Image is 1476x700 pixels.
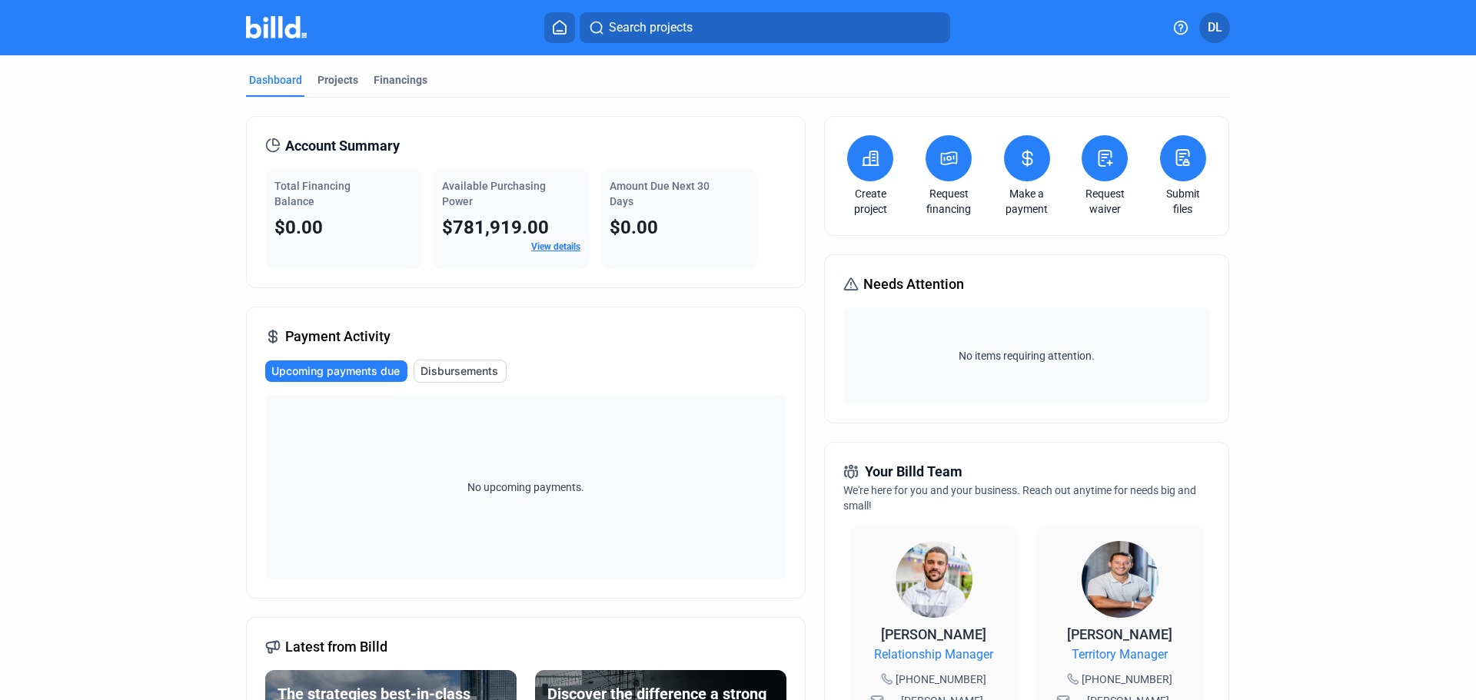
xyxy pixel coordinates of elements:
img: Territory Manager [1082,541,1159,618]
span: $0.00 [274,217,323,238]
span: Upcoming payments due [271,363,400,379]
button: Upcoming payments due [265,360,407,382]
img: Billd Company Logo [246,16,307,38]
span: Your Billd Team [865,461,962,483]
button: Disbursements [414,360,507,383]
span: [PERSON_NAME] [881,626,986,642]
span: Total Financing Balance [274,180,351,207]
span: No upcoming payments. [457,479,594,495]
button: Search projects [580,12,950,43]
a: Create project [843,186,897,217]
a: Request financing [922,186,976,217]
div: Dashboard [249,72,302,88]
a: Submit files [1156,186,1210,217]
span: We're here for you and your business. Reach out anytime for needs big and small! [843,484,1196,512]
span: [PERSON_NAME] [1067,626,1172,642]
span: Latest from Billd [285,636,387,658]
span: Search projects [609,18,693,37]
div: Projects [317,72,358,88]
img: Relationship Manager [896,541,972,618]
span: No items requiring attention. [849,348,1203,363]
span: Disbursements [421,363,498,379]
span: [PHONE_NUMBER] [1082,672,1172,687]
a: View details [531,241,580,252]
span: DL [1208,18,1222,37]
span: [PHONE_NUMBER] [896,672,986,687]
span: $781,919.00 [442,217,549,238]
span: Account Summary [285,135,400,157]
div: Financings [374,72,427,88]
button: DL [1199,12,1230,43]
span: $0.00 [610,217,658,238]
span: Payment Activity [285,326,391,347]
span: Needs Attention [863,274,964,295]
a: Request waiver [1078,186,1132,217]
span: Available Purchasing Power [442,180,546,207]
span: Territory Manager [1072,645,1168,664]
span: Relationship Manager [874,645,993,664]
span: Amount Due Next 30 Days [610,180,710,207]
a: Make a payment [1000,186,1054,217]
